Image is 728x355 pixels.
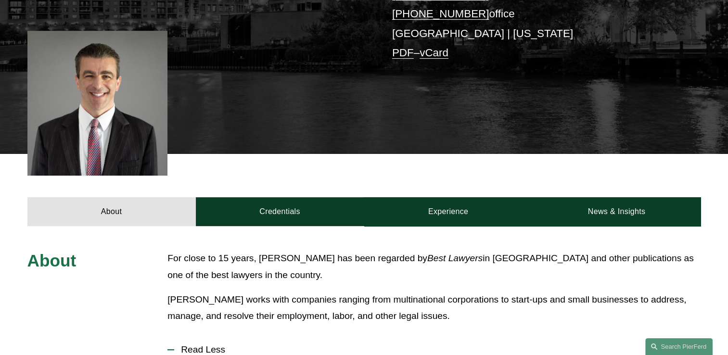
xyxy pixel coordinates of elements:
a: Credentials [196,197,364,226]
em: Best Lawyers [427,253,483,263]
p: [PERSON_NAME] works with companies ranging from multinational corporations to start-ups and small... [167,292,701,325]
a: Search this site [645,338,713,355]
a: Experience [364,197,533,226]
a: About [27,197,196,226]
a: [PHONE_NUMBER] [392,8,489,20]
a: News & Insights [532,197,701,226]
a: vCard [420,47,448,59]
a: PDF [392,47,414,59]
span: About [27,251,77,270]
span: Read Less [174,344,701,355]
p: For close to 15 years, [PERSON_NAME] has been regarded by in [GEOGRAPHIC_DATA] and other publicat... [167,250,701,283]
